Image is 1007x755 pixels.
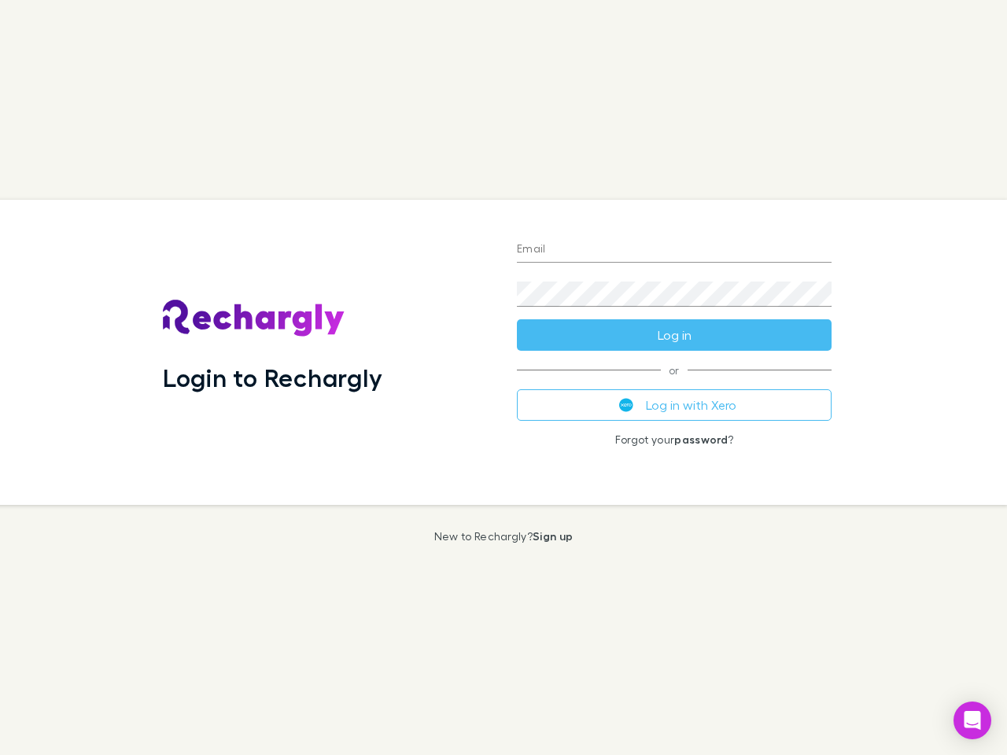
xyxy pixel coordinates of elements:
img: Xero's logo [619,398,633,412]
a: password [674,433,728,446]
button: Log in with Xero [517,389,832,421]
img: Rechargly's Logo [163,300,345,337]
button: Log in [517,319,832,351]
div: Open Intercom Messenger [954,702,991,739]
span: or [517,370,832,370]
p: New to Rechargly? [434,530,574,543]
p: Forgot your ? [517,433,832,446]
a: Sign up [533,529,573,543]
h1: Login to Rechargly [163,363,382,392]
